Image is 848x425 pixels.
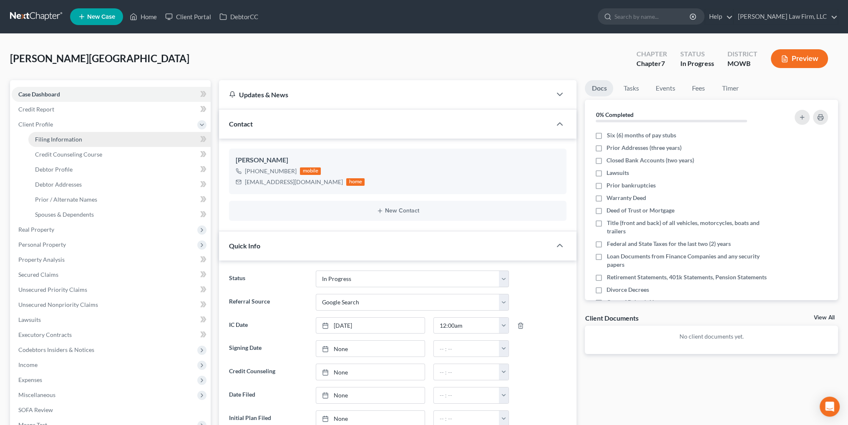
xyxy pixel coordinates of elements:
[229,242,260,250] span: Quick Info
[10,52,189,64] span: [PERSON_NAME][GEOGRAPHIC_DATA]
[606,131,676,139] span: Six (6) months of pay stubs
[28,147,211,162] a: Credit Counseling Course
[229,90,541,99] div: Updates & News
[715,80,745,96] a: Timer
[596,111,633,118] strong: 0% Completed
[18,361,38,368] span: Income
[300,167,321,175] div: mobile
[616,80,645,96] a: Tasks
[35,166,73,173] span: Debtor Profile
[18,376,42,383] span: Expenses
[18,106,54,113] span: Credit Report
[18,406,53,413] span: SOFA Review
[18,271,58,278] span: Secured Claims
[12,102,211,117] a: Credit Report
[606,219,767,235] span: Title (front and back) of all vehicles, motorcycles, boats and trailers
[28,177,211,192] a: Debtor Addresses
[87,14,115,20] span: New Case
[245,167,297,175] div: [PHONE_NUMBER]
[12,267,211,282] a: Secured Claims
[705,9,733,24] a: Help
[434,318,499,334] input: -- : --
[12,252,211,267] a: Property Analysis
[18,316,41,323] span: Lawsuits
[585,80,613,96] a: Docs
[28,132,211,147] a: Filing Information
[12,327,211,342] a: Executory Contracts
[591,332,831,341] p: No client documents yet.
[215,9,262,24] a: DebtorCC
[434,364,499,380] input: -- : --
[585,314,638,322] div: Client Documents
[245,178,343,186] div: [EMAIL_ADDRESS][DOMAIN_NAME]
[727,59,757,68] div: MOWB
[35,211,94,218] span: Spouses & Dependents
[12,297,211,312] a: Unsecured Nonpriority Claims
[606,194,646,202] span: Warranty Deed
[614,9,691,24] input: Search by name...
[606,169,629,177] span: Lawsuits
[236,207,560,214] button: New Contact
[606,298,669,306] span: Copy of Driver's License
[734,9,838,24] a: [PERSON_NAME] Law Firm, LLC
[225,271,311,287] label: Status
[606,252,767,269] span: Loan Documents from Finance Companies and any security papers
[35,136,82,143] span: Filing Information
[35,196,97,203] span: Prior / Alternate Names
[28,192,211,207] a: Prior / Alternate Names
[236,155,560,165] div: [PERSON_NAME]
[434,341,499,357] input: -- : --
[606,206,674,215] span: Deed of Trust or Mortgage
[18,256,65,263] span: Property Analysis
[18,241,66,248] span: Personal Property
[661,59,665,67] span: 7
[18,301,98,308] span: Unsecured Nonpriority Claims
[346,178,365,186] div: home
[12,87,211,102] a: Case Dashboard
[225,364,311,380] label: Credit Counseling
[814,315,835,321] a: View All
[727,49,757,59] div: District
[316,341,425,357] a: None
[316,387,425,403] a: None
[18,91,60,98] span: Case Dashboard
[606,240,730,248] span: Federal and State Taxes for the last two (2) years
[637,59,667,68] div: Chapter
[680,49,714,59] div: Status
[161,9,215,24] a: Client Portal
[606,181,656,190] span: Prior bankruptcies
[606,156,694,164] span: Closed Bank Accounts (two years)
[18,121,53,128] span: Client Profile
[316,364,425,380] a: None
[771,49,828,68] button: Preview
[225,317,311,334] label: IC Date
[225,294,311,311] label: Referral Source
[680,59,714,68] div: In Progress
[820,397,840,417] div: Open Intercom Messenger
[18,346,94,353] span: Codebtors Insiders & Notices
[35,181,82,188] span: Debtor Addresses
[12,402,211,417] a: SOFA Review
[126,9,161,24] a: Home
[18,391,55,398] span: Miscellaneous
[18,226,54,233] span: Real Property
[229,120,253,128] span: Contact
[685,80,712,96] a: Fees
[316,318,425,334] a: [DATE]
[225,340,311,357] label: Signing Date
[606,144,682,152] span: Prior Addresses (three years)
[225,387,311,404] label: Date Filed
[649,80,682,96] a: Events
[12,312,211,327] a: Lawsuits
[434,387,499,403] input: -- : --
[28,207,211,222] a: Spouses & Dependents
[606,286,649,294] span: Divorce Decrees
[18,331,72,338] span: Executory Contracts
[637,49,667,59] div: Chapter
[18,286,87,293] span: Unsecured Priority Claims
[12,282,211,297] a: Unsecured Priority Claims
[606,273,766,281] span: Retirement Statements, 401k Statements, Pension Statements
[35,151,102,158] span: Credit Counseling Course
[28,162,211,177] a: Debtor Profile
